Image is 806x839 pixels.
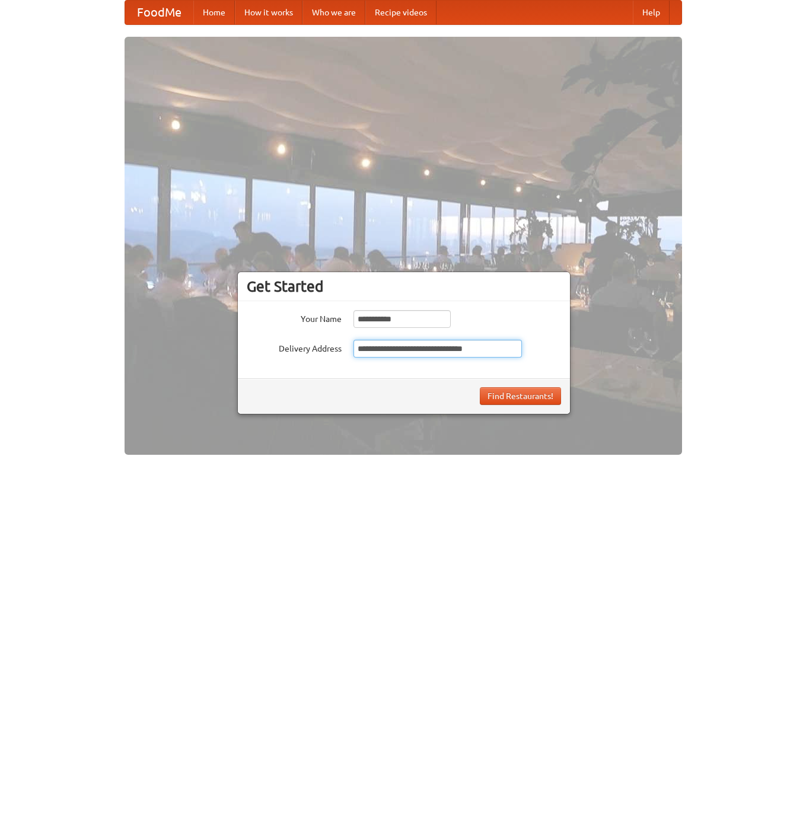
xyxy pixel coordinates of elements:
a: FoodMe [125,1,193,24]
h3: Get Started [247,277,561,295]
a: Help [633,1,670,24]
a: Recipe videos [365,1,437,24]
a: Who we are [302,1,365,24]
button: Find Restaurants! [480,387,561,405]
a: How it works [235,1,302,24]
a: Home [193,1,235,24]
label: Delivery Address [247,340,342,355]
label: Your Name [247,310,342,325]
